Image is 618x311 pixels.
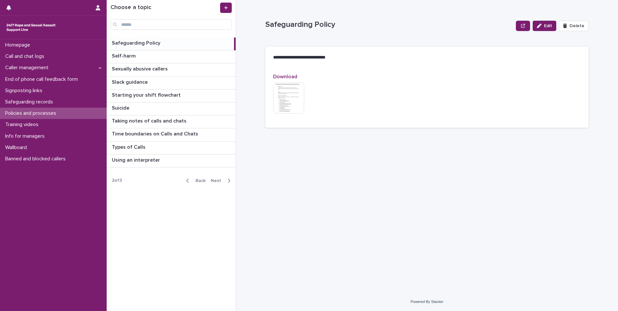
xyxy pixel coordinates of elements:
[3,65,54,71] p: Caller management
[107,90,236,102] a: Starting your shift flowchartStarting your shift flowchart
[570,24,584,28] span: Delete
[211,178,225,183] span: Next
[112,52,137,59] p: Self-harm
[3,133,50,139] p: Info for managers
[112,156,161,163] p: Using an interpreter
[3,156,71,162] p: Banned and blocked callers
[181,178,208,184] button: Back
[112,78,149,85] p: Slack guidance
[112,130,199,137] p: Time boundaries on Calls and Chats
[107,115,236,128] a: Taking notes of calls and chatsTaking notes of calls and chats
[3,76,83,82] p: End of phone call feedback form
[107,50,236,63] a: Self-harmSelf-harm
[208,178,236,184] button: Next
[107,128,236,141] a: Time boundaries on Calls and ChatsTime boundaries on Calls and Chats
[265,20,513,29] p: Safeguarding Policy
[3,99,58,105] p: Safeguarding records
[107,173,127,188] p: 2 of 3
[112,39,162,46] p: Safeguarding Policy
[107,63,236,76] a: Sexually abusive callersSexually abusive callers
[273,74,297,79] span: Download
[107,38,236,50] a: Safeguarding PolicySafeguarding Policy
[3,53,49,59] p: Call and chat logs
[112,65,169,72] p: Sexually abusive callers
[533,21,556,31] button: Edit
[107,77,236,90] a: Slack guidanceSlack guidance
[5,21,57,34] img: rhQMoQhaT3yELyF149Cw
[107,142,236,155] a: Types of CallsTypes of Calls
[3,88,48,94] p: Signposting links
[112,104,131,111] p: Suicide
[559,21,589,31] button: Delete
[112,91,182,98] p: Starting your shift flowchart
[107,102,236,115] a: SuicideSuicide
[3,42,35,48] p: Homepage
[3,145,32,151] p: Wallboard
[192,178,206,183] span: Back
[112,117,188,124] p: Taking notes of calls and chats
[544,24,552,28] span: Edit
[107,155,236,167] a: Using an interpreterUsing an interpreter
[3,122,44,128] p: Training videos
[410,300,443,304] a: Powered By Stacker
[111,4,219,11] h1: Choose a topic
[111,19,232,30] input: Search
[112,143,147,150] p: Types of Calls
[3,110,61,116] p: Policies and processes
